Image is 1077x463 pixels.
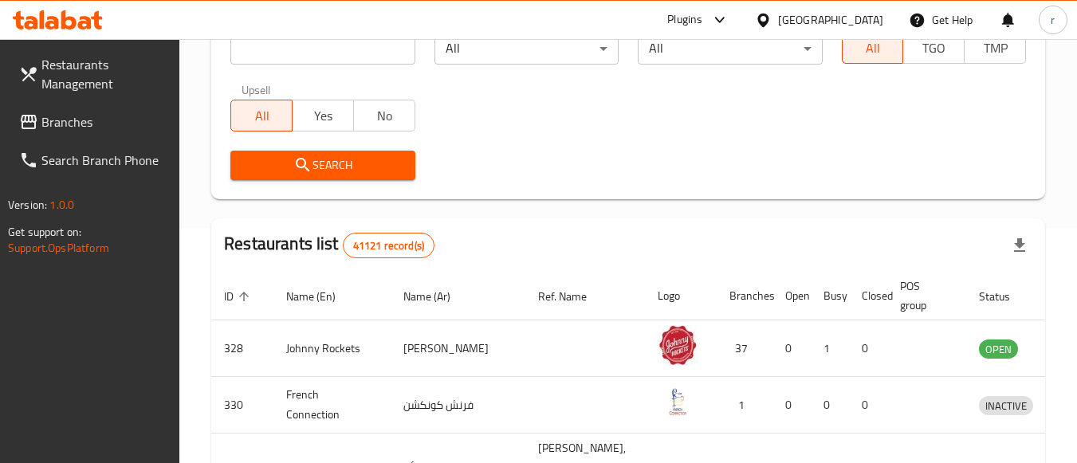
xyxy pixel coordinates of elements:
a: Restaurants Management [6,45,180,103]
input: Search for restaurant name or ID.. [230,33,415,65]
span: Version: [8,194,47,215]
img: Johnny Rockets [658,325,698,365]
span: OPEN [979,340,1018,359]
td: 0 [849,320,887,377]
div: Export file [1000,226,1039,265]
span: Search Branch Phone [41,151,167,170]
td: 0 [811,377,849,434]
td: 37 [717,320,772,377]
span: TMP [971,37,1020,60]
span: INACTIVE [979,397,1033,415]
button: TGO [902,32,965,64]
a: Support.OpsPlatform [8,237,109,258]
div: All [638,33,822,65]
th: Closed [849,272,887,320]
span: Name (En) [286,287,356,306]
td: 1 [811,320,849,377]
div: INACTIVE [979,396,1033,415]
span: Restaurants Management [41,55,167,93]
img: French Connection [658,382,698,422]
td: فرنش كونكشن [391,377,525,434]
td: 330 [211,377,273,434]
h2: Restaurants list [224,232,434,258]
span: Branches [41,112,167,131]
span: All [238,104,286,128]
th: Busy [811,272,849,320]
span: POS group [900,277,947,315]
label: Upsell [242,84,271,95]
span: No [360,104,409,128]
button: Yes [292,100,354,131]
div: Total records count [343,233,434,258]
span: Ref. Name [538,287,607,306]
td: 0 [849,377,887,434]
span: Search [243,155,402,175]
span: ID [224,287,254,306]
button: All [842,32,904,64]
span: Name (Ar) [403,287,471,306]
span: 41121 record(s) [344,238,434,253]
th: Open [772,272,811,320]
th: Branches [717,272,772,320]
th: Logo [645,272,717,320]
td: Johnny Rockets [273,320,391,377]
span: r [1051,11,1055,29]
a: Branches [6,103,180,141]
td: 1 [717,377,772,434]
a: Search Branch Phone [6,141,180,179]
span: Yes [299,104,348,128]
button: No [353,100,415,131]
td: 328 [211,320,273,377]
button: Search [230,151,415,180]
span: All [849,37,898,60]
td: 0 [772,320,811,377]
div: Plugins [667,10,702,29]
span: Get support on: [8,222,81,242]
td: French Connection [273,377,391,434]
button: TMP [964,32,1026,64]
div: [GEOGRAPHIC_DATA] [778,11,883,29]
span: 1.0.0 [49,194,74,215]
span: Status [979,287,1031,306]
div: All [434,33,619,65]
span: TGO [910,37,958,60]
td: 0 [772,377,811,434]
td: [PERSON_NAME] [391,320,525,377]
button: All [230,100,293,131]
